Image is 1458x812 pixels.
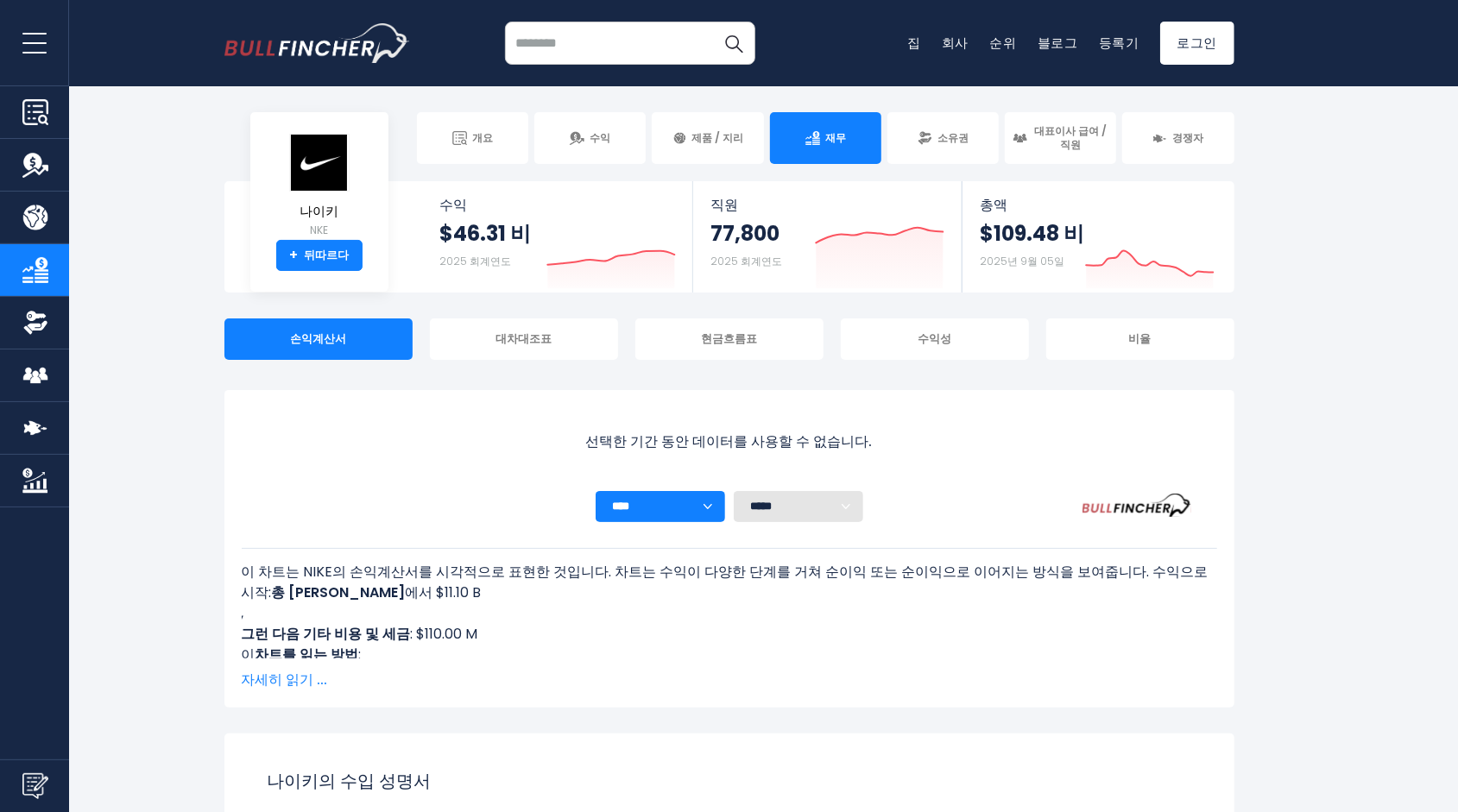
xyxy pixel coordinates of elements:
[289,205,350,219] span: 나이키
[224,23,410,63] a: 홈페이지 바로가기
[440,220,532,247] strong: $46.31 비
[652,112,763,164] a: 제품 / 지리
[590,131,610,145] span: 수익
[841,318,1029,360] div: 수익성
[635,318,824,360] div: 현금흐름표
[268,768,1191,794] h1: 나이키의 수입 성명서
[942,34,969,52] a: 회사
[534,112,646,164] a: 수익
[710,220,782,247] strong: 77,800
[980,254,1064,268] small: 2025년 9월 05일
[693,181,962,293] a: 직원 77,800 2025 회계연도
[242,562,1209,664] font: 이 차트는 NIKE의 손익계산서를 시각적으로 표현한 것입니다. 차트는 수익이 다양한 단계를 거쳐 순이익 또는 순이익으로 이어지는 방식을 보여줍니다. 수익으로 시작: 에서 $1...
[472,131,493,145] span: 개요
[268,433,1191,451] p: 선택한 기간 동안 데이터를 사용할 수 없습니다.
[1099,34,1139,52] a: 등록기
[1172,131,1203,145] span: 경쟁자
[304,249,349,261] font: 뒤따르다
[825,131,846,145] span: 재무
[276,240,363,271] a: +뒤따르다
[1046,318,1234,360] div: 비율
[22,310,48,336] img: 소유권
[1032,124,1108,151] span: 대표이사 급여 / 직원
[937,131,969,145] span: 소유권
[256,645,359,664] b: 차트를 읽는 방법
[770,112,881,164] a: 재무
[980,220,1084,247] strong: $109.48 비
[242,670,1217,690] span: 자세히 읽기 ...
[710,197,944,213] span: 직원
[1160,22,1234,65] a: 로그인
[272,582,406,602] b: 총 [PERSON_NAME]
[1122,112,1234,164] a: 경쟁자
[440,254,512,268] small: 2025 회계연도
[692,131,744,145] span: 제품 / 지리
[712,22,755,65] button: 검색
[242,624,411,644] b: 그런 다음 기타 비용 및 세금
[289,223,350,238] small: NKE
[224,23,410,63] img: 불핀처 로고
[423,181,693,293] a: 수익 $46.31 비 2025 회계연도
[907,34,921,52] a: 집
[288,133,350,241] a: 나이키 NKE
[887,112,999,164] a: 소유권
[417,112,528,164] a: 개요
[224,318,413,360] div: 손익계산서
[289,248,298,263] strong: +
[710,254,782,268] small: 2025 회계연도
[989,34,1017,52] a: 순위
[963,181,1232,293] a: 총액 $109.48 비 2025년 9월 05일
[980,197,1215,213] span: 총액
[1005,112,1116,164] a: 대표이사 급여 / 직원
[430,318,618,360] div: 대차대조표
[440,197,676,213] span: 수익
[1038,34,1078,52] a: 블로그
